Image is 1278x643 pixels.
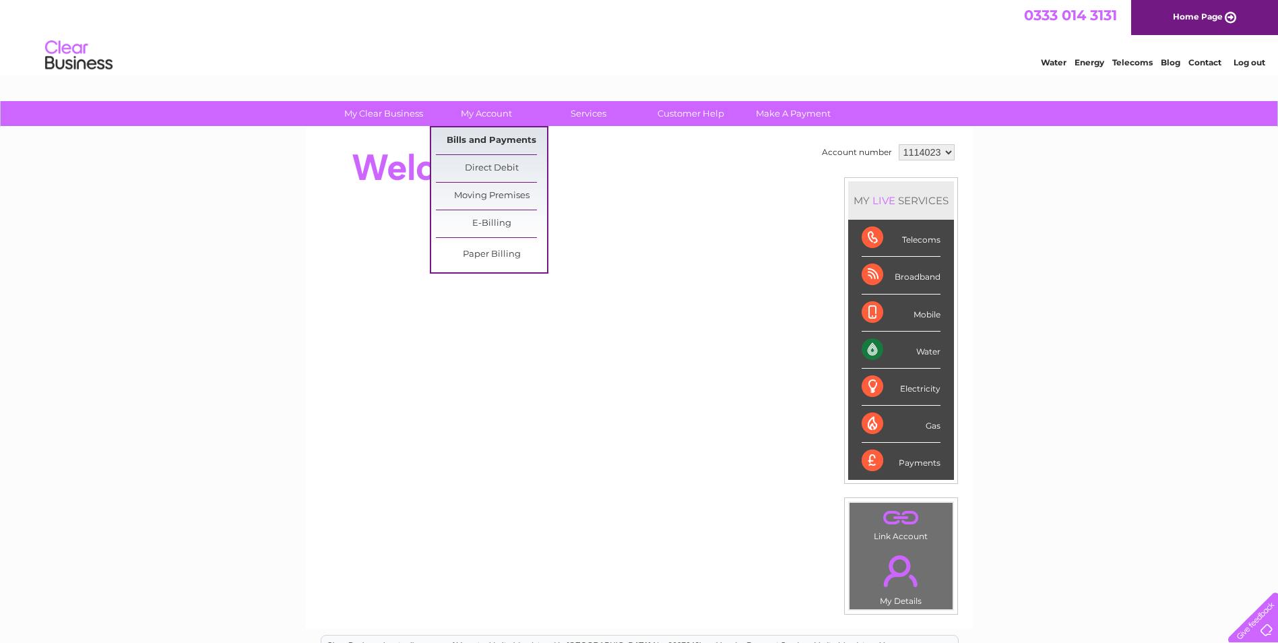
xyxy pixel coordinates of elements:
[328,101,439,126] a: My Clear Business
[738,101,849,126] a: Make A Payment
[862,295,940,332] div: Mobile
[436,127,547,154] a: Bills and Payments
[436,155,547,182] a: Direct Debit
[853,506,949,530] a: .
[862,406,940,443] div: Gas
[1075,57,1104,67] a: Energy
[1188,57,1221,67] a: Contact
[436,210,547,237] a: E-Billing
[533,101,644,126] a: Services
[1024,7,1117,24] a: 0333 014 3131
[862,220,940,257] div: Telecoms
[849,544,953,610] td: My Details
[430,101,542,126] a: My Account
[1112,57,1153,67] a: Telecoms
[635,101,746,126] a: Customer Help
[862,257,940,294] div: Broadband
[1234,57,1265,67] a: Log out
[436,241,547,268] a: Paper Billing
[819,141,895,164] td: Account number
[870,194,898,207] div: LIVE
[321,7,958,65] div: Clear Business is a trading name of Verastar Limited (registered in [GEOGRAPHIC_DATA] No. 3667643...
[862,443,940,479] div: Payments
[44,35,113,76] img: logo.png
[1161,57,1180,67] a: Blog
[862,369,940,406] div: Electricity
[436,183,547,210] a: Moving Premises
[848,181,954,220] div: MY SERVICES
[849,502,953,545] td: Link Account
[1041,57,1066,67] a: Water
[853,547,949,594] a: .
[862,332,940,369] div: Water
